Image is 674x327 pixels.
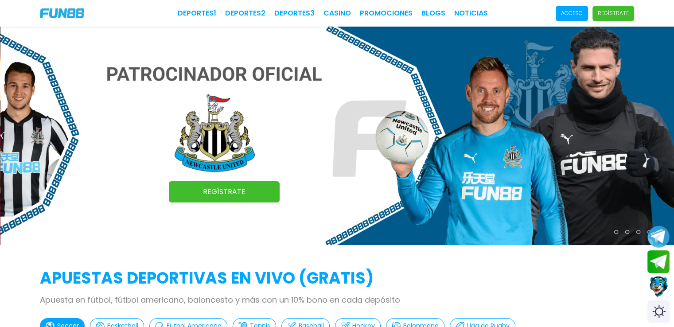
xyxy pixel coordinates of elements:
[647,275,670,298] button: Contact customer service
[421,8,445,19] a: BLOGS
[323,8,351,19] a: CASINO
[647,225,670,248] button: Join telegram channel
[561,9,583,17] p: Acceso
[647,300,670,323] div: Switch theme
[647,250,670,273] button: Join telegram
[40,294,634,306] p: Apuesta en fútbol, fútbol americano, baloncesto y más con un 10% bono en cada depósito
[274,8,315,19] a: Deportes3
[178,8,216,19] a: Deportes1
[169,181,280,202] a: Regístrate
[454,8,488,19] a: NOTICIAS
[40,8,84,18] img: Company Logo
[225,8,265,19] a: Deportes2
[598,9,629,17] p: Regístrate
[360,8,413,19] a: Promociones
[40,266,634,290] h2: APUESTAS DEPORTIVAS EN VIVO (gratis)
